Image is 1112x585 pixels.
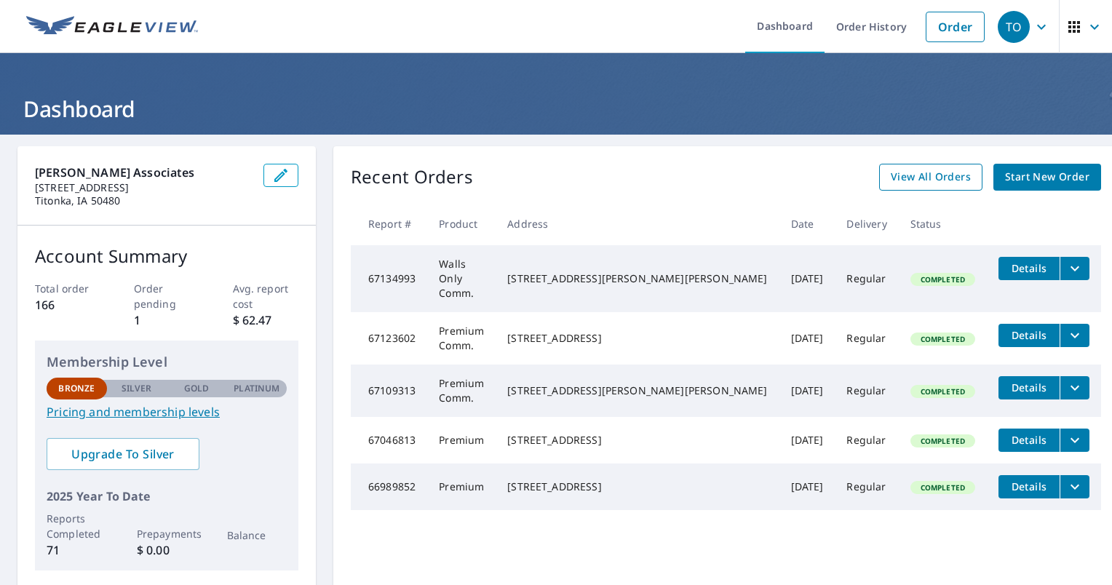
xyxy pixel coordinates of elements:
[899,202,987,245] th: Status
[351,245,427,312] td: 67134993
[427,365,496,417] td: Premium Comm.
[998,376,1060,399] button: detailsBtn-67109313
[351,365,427,417] td: 67109313
[1060,475,1089,498] button: filesDropdownBtn-66989852
[891,168,971,186] span: View All Orders
[427,463,496,510] td: Premium
[1005,168,1089,186] span: Start New Order
[835,417,898,463] td: Regular
[1007,479,1051,493] span: Details
[998,429,1060,452] button: detailsBtn-67046813
[137,541,197,559] p: $ 0.00
[35,281,101,296] p: Total order
[58,382,95,395] p: Bronze
[779,417,835,463] td: [DATE]
[1007,381,1051,394] span: Details
[1007,433,1051,447] span: Details
[234,382,279,395] p: Platinum
[1007,328,1051,342] span: Details
[351,164,473,191] p: Recent Orders
[351,463,427,510] td: 66989852
[35,194,252,207] p: Titonka, IA 50480
[1060,257,1089,280] button: filesDropdownBtn-67134993
[233,311,299,329] p: $ 62.47
[47,488,287,505] p: 2025 Year To Date
[507,433,767,447] div: [STREET_ADDRESS]
[134,311,200,329] p: 1
[779,463,835,510] td: [DATE]
[496,202,779,245] th: Address
[507,271,767,286] div: [STREET_ADDRESS][PERSON_NAME][PERSON_NAME]
[137,526,197,541] p: Prepayments
[835,312,898,365] td: Regular
[998,475,1060,498] button: detailsBtn-66989852
[35,181,252,194] p: [STREET_ADDRESS]
[26,16,198,38] img: EV Logo
[47,438,199,470] a: Upgrade To Silver
[35,243,298,269] p: Account Summary
[427,245,496,312] td: Walls Only Comm.
[17,94,1095,124] h1: Dashboard
[35,296,101,314] p: 166
[134,281,200,311] p: Order pending
[835,245,898,312] td: Regular
[1060,429,1089,452] button: filesDropdownBtn-67046813
[779,312,835,365] td: [DATE]
[998,11,1030,43] div: TO
[835,202,898,245] th: Delivery
[1060,376,1089,399] button: filesDropdownBtn-67109313
[507,383,767,398] div: [STREET_ADDRESS][PERSON_NAME][PERSON_NAME]
[998,324,1060,347] button: detailsBtn-67123602
[47,511,107,541] p: Reports Completed
[427,417,496,463] td: Premium
[47,352,287,372] p: Membership Level
[47,541,107,559] p: 71
[993,164,1101,191] a: Start New Order
[926,12,985,42] a: Order
[912,274,974,284] span: Completed
[998,257,1060,280] button: detailsBtn-67134993
[122,382,152,395] p: Silver
[351,417,427,463] td: 67046813
[351,202,427,245] th: Report #
[835,463,898,510] td: Regular
[184,382,209,395] p: Gold
[1007,261,1051,275] span: Details
[1060,324,1089,347] button: filesDropdownBtn-67123602
[912,482,974,493] span: Completed
[58,446,188,462] span: Upgrade To Silver
[507,479,767,494] div: [STREET_ADDRESS]
[779,365,835,417] td: [DATE]
[351,312,427,365] td: 67123602
[233,281,299,311] p: Avg. report cost
[427,312,496,365] td: Premium Comm.
[779,245,835,312] td: [DATE]
[427,202,496,245] th: Product
[912,436,974,446] span: Completed
[47,403,287,421] a: Pricing and membership levels
[879,164,982,191] a: View All Orders
[835,365,898,417] td: Regular
[507,331,767,346] div: [STREET_ADDRESS]
[912,334,974,344] span: Completed
[35,164,252,181] p: [PERSON_NAME] Associates
[227,528,287,543] p: Balance
[912,386,974,397] span: Completed
[779,202,835,245] th: Date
